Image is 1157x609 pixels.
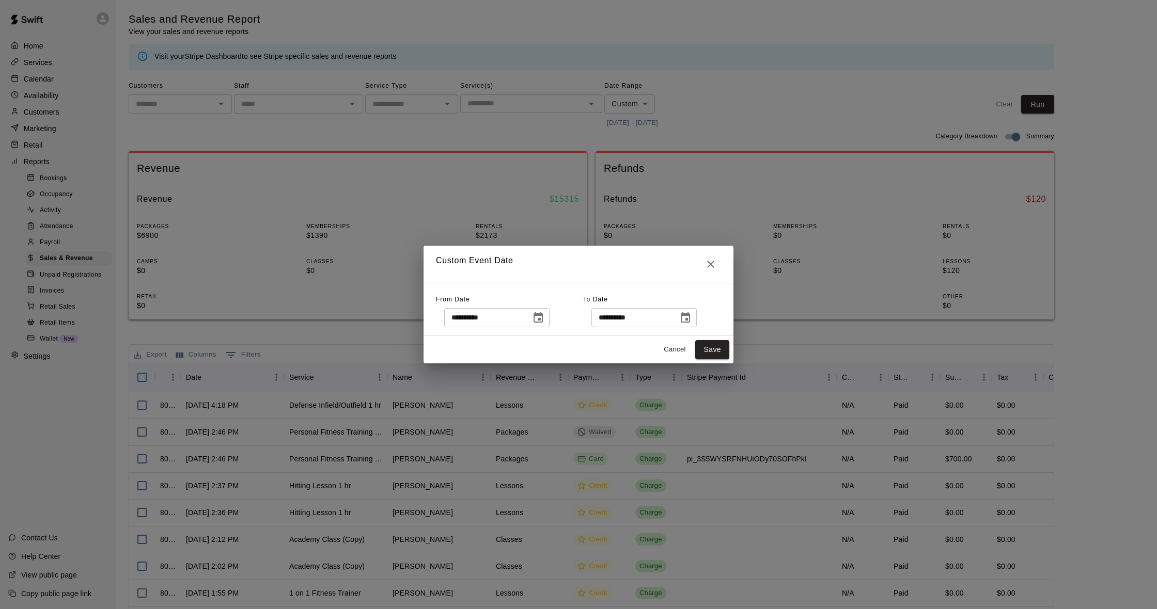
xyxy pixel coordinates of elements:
[675,308,696,328] button: Choose date, selected date is Sep 9, 2025
[436,296,470,303] span: From Date
[700,254,721,275] button: Close
[528,308,549,328] button: Choose date, selected date is Sep 2, 2025
[695,340,729,359] button: Save
[658,342,691,358] button: Cancel
[424,246,733,283] h2: Custom Event Date
[583,296,608,303] span: To Date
